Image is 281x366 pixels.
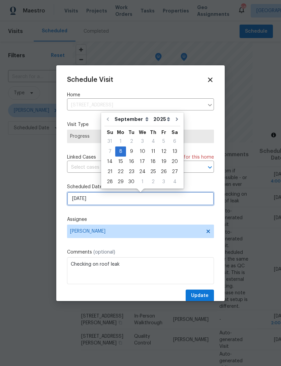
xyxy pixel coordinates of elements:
[67,249,214,256] label: Comments
[126,147,137,156] div: 9
[172,112,182,126] button: Go to next month
[67,257,214,284] textarea: Checking on roof leak
[67,154,96,161] span: Linked Cases
[148,137,158,146] div: 4
[137,157,148,167] div: Wed Sep 17 2025
[148,146,158,157] div: Thu Sep 11 2025
[148,177,158,187] div: 2
[148,167,158,176] div: 25
[137,177,148,187] div: Wed Oct 01 2025
[137,146,148,157] div: Wed Sep 10 2025
[207,76,214,84] span: Close
[169,146,180,157] div: Sat Sep 13 2025
[67,100,204,110] input: Enter in an address
[126,177,137,187] div: Tue Sep 30 2025
[93,250,115,255] span: (optional)
[67,162,195,173] input: Select cases
[158,167,169,176] div: 26
[158,177,169,187] div: Fri Oct 03 2025
[169,177,180,187] div: Sat Oct 04 2025
[115,157,126,166] div: 15
[126,167,137,177] div: Tue Sep 23 2025
[191,292,209,300] span: Update
[104,177,115,187] div: 28
[104,157,115,166] div: 14
[115,147,126,156] div: 8
[115,177,126,187] div: 29
[107,130,113,135] abbr: Sunday
[169,167,180,177] div: Sat Sep 27 2025
[67,184,214,190] label: Scheduled Date
[103,112,113,126] button: Go to previous month
[169,137,180,146] div: 6
[158,157,169,166] div: 19
[113,114,152,124] select: Month
[126,157,137,166] div: 16
[169,157,180,167] div: Sat Sep 20 2025
[115,146,126,157] div: Mon Sep 08 2025
[128,130,134,135] abbr: Tuesday
[137,167,148,177] div: Wed Sep 24 2025
[126,137,137,146] div: 2
[115,167,126,177] div: Mon Sep 22 2025
[158,136,169,146] div: Fri Sep 05 2025
[169,167,180,176] div: 27
[150,130,156,135] abbr: Thursday
[115,177,126,187] div: Mon Sep 29 2025
[158,147,169,156] div: 12
[126,136,137,146] div: Tue Sep 02 2025
[126,157,137,167] div: Tue Sep 16 2025
[158,177,169,187] div: 3
[161,130,166,135] abbr: Friday
[104,137,115,146] div: 31
[148,157,158,167] div: Thu Sep 18 2025
[104,157,115,167] div: Sun Sep 14 2025
[139,130,146,135] abbr: Wednesday
[186,290,214,302] button: Update
[115,137,126,146] div: 1
[117,130,124,135] abbr: Monday
[158,146,169,157] div: Fri Sep 12 2025
[67,216,214,223] label: Assignee
[137,137,148,146] div: 3
[137,177,148,187] div: 1
[104,167,115,177] div: Sun Sep 21 2025
[104,177,115,187] div: Sun Sep 28 2025
[169,177,180,187] div: 4
[126,146,137,157] div: Tue Sep 09 2025
[115,167,126,176] div: 22
[115,157,126,167] div: Mon Sep 15 2025
[115,136,126,146] div: Mon Sep 01 2025
[205,163,215,172] button: Open
[137,147,148,156] div: 10
[148,136,158,146] div: Thu Sep 04 2025
[126,167,137,176] div: 23
[104,147,115,156] div: 7
[169,136,180,146] div: Sat Sep 06 2025
[137,167,148,176] div: 24
[158,167,169,177] div: Fri Sep 26 2025
[169,147,180,156] div: 13
[126,177,137,187] div: 30
[70,133,211,140] span: Progress
[67,92,214,98] label: Home
[67,76,113,83] span: Schedule Visit
[158,137,169,146] div: 5
[70,229,202,234] span: [PERSON_NAME]
[104,167,115,176] div: 21
[137,136,148,146] div: Wed Sep 03 2025
[148,177,158,187] div: Thu Oct 02 2025
[104,136,115,146] div: Sun Aug 31 2025
[158,157,169,167] div: Fri Sep 19 2025
[67,121,214,128] label: Visit Type
[152,114,172,124] select: Year
[67,192,214,205] input: M/D/YYYY
[171,130,178,135] abbr: Saturday
[148,167,158,177] div: Thu Sep 25 2025
[169,157,180,166] div: 20
[148,147,158,156] div: 11
[104,146,115,157] div: Sun Sep 07 2025
[148,157,158,166] div: 18
[137,157,148,166] div: 17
